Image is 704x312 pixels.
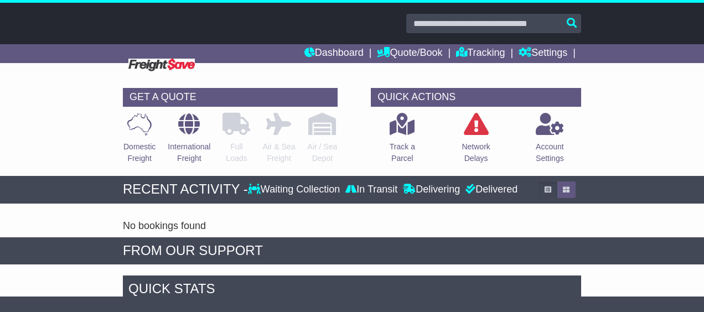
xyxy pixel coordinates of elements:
[535,112,565,170] a: AccountSettings
[262,141,295,164] p: Air & Sea Freight
[123,112,156,170] a: DomesticFreight
[123,88,338,107] div: GET A QUOTE
[128,59,195,71] img: Freight Save
[167,112,211,170] a: InternationalFreight
[248,184,343,196] div: Waiting Collection
[222,141,250,164] p: Full Loads
[123,243,581,259] div: FROM OUR SUPPORT
[123,141,156,164] p: Domestic Freight
[343,184,400,196] div: In Transit
[377,44,442,63] a: Quote/Book
[168,141,210,164] p: International Freight
[123,275,581,305] div: Quick Stats
[463,184,517,196] div: Delivered
[462,141,490,164] p: Network Delays
[456,44,505,63] a: Tracking
[371,88,581,107] div: QUICK ACTIONS
[461,112,490,170] a: NetworkDelays
[536,141,564,164] p: Account Settings
[123,220,581,232] div: No bookings found
[519,44,567,63] a: Settings
[400,184,463,196] div: Delivering
[308,141,338,164] p: Air / Sea Depot
[390,141,415,164] p: Track a Parcel
[123,181,248,197] div: RECENT ACTIVITY -
[304,44,364,63] a: Dashboard
[389,112,416,170] a: Track aParcel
